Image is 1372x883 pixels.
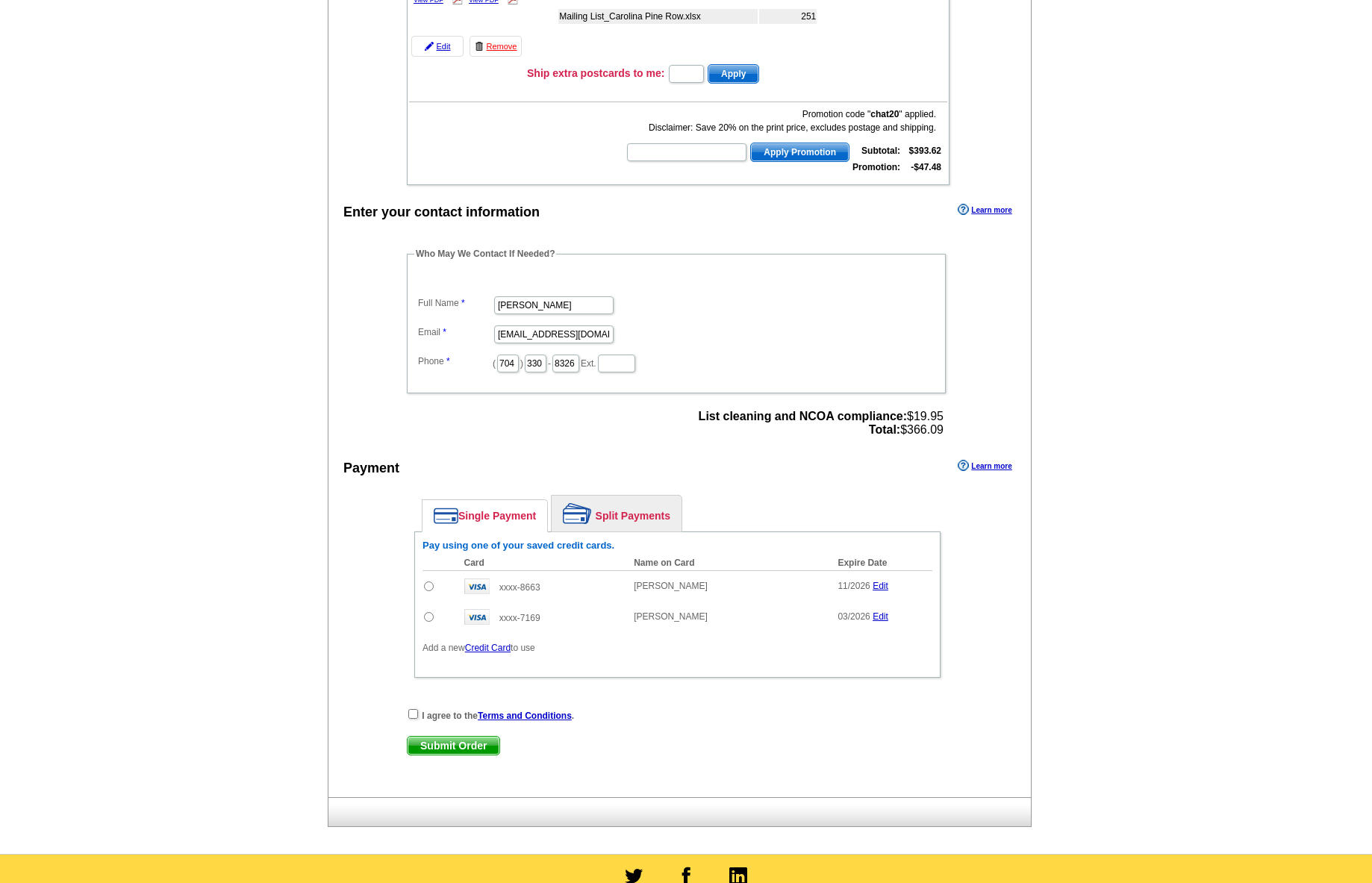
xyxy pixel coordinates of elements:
a: Learn more [958,204,1011,216]
span: $19.95 $366.09 [699,410,944,437]
iframe: LiveChat chat widget [1073,536,1372,883]
img: visa.gif [464,609,490,625]
img: trashcan-icon.gif [475,42,484,51]
th: Card [457,555,627,571]
a: Single Payment [422,500,547,531]
label: Full Name [418,296,493,310]
legend: Who May We Contact If Needed? [414,247,556,260]
div: Enter your contact information [343,202,540,222]
img: visa.gif [464,578,490,594]
button: Apply [708,64,759,84]
a: Terms and Conditions [478,711,572,721]
span: Submit Order [408,737,499,755]
span: Apply Promotion [751,143,849,161]
th: Name on Card [626,555,830,571]
span: [PERSON_NAME] [634,581,708,591]
span: Apply [708,65,758,83]
strong: I agree to the . [422,711,574,721]
label: Phone [418,355,493,368]
a: Remove [470,36,522,57]
th: Expire Date [830,555,932,571]
a: Credit Card [465,643,511,653]
span: 11/2026 [838,581,870,591]
dd: ( ) - Ext. [414,351,938,374]
strong: -$47.48 [911,162,941,172]
label: Email [418,325,493,339]
strong: List cleaning and NCOA compliance: [699,410,907,422]
p: Add a new to use [422,641,932,655]
img: pencil-icon.gif [425,42,434,51]
b: chat20 [870,109,899,119]
span: 03/2026 [838,611,870,622]
a: Split Payments [552,496,682,531]
img: split-payment.png [563,503,592,524]
img: single-payment.png [434,508,458,524]
a: Edit [873,581,888,591]
strong: Subtotal: [861,146,900,156]
a: Edit [411,36,464,57]
h3: Ship extra postcards to me: [527,66,664,80]
div: Payment [343,458,399,478]
strong: $393.62 [909,146,941,156]
a: Edit [873,611,888,622]
span: [PERSON_NAME] [634,611,708,622]
td: Mailing List_Carolina Pine Row.xlsx [558,9,758,24]
span: xxxx-7169 [499,613,540,623]
strong: Total: [869,423,900,436]
td: 251 [759,9,817,24]
strong: Promotion: [852,162,900,172]
span: xxxx-8663 [499,582,540,593]
a: Learn more [958,460,1011,472]
h6: Pay using one of your saved credit cards. [422,540,932,552]
div: Promotion code " " applied. Disclaimer: Save 20% on the print price, excludes postage and shipping. [626,107,936,134]
button: Apply Promotion [750,143,849,162]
